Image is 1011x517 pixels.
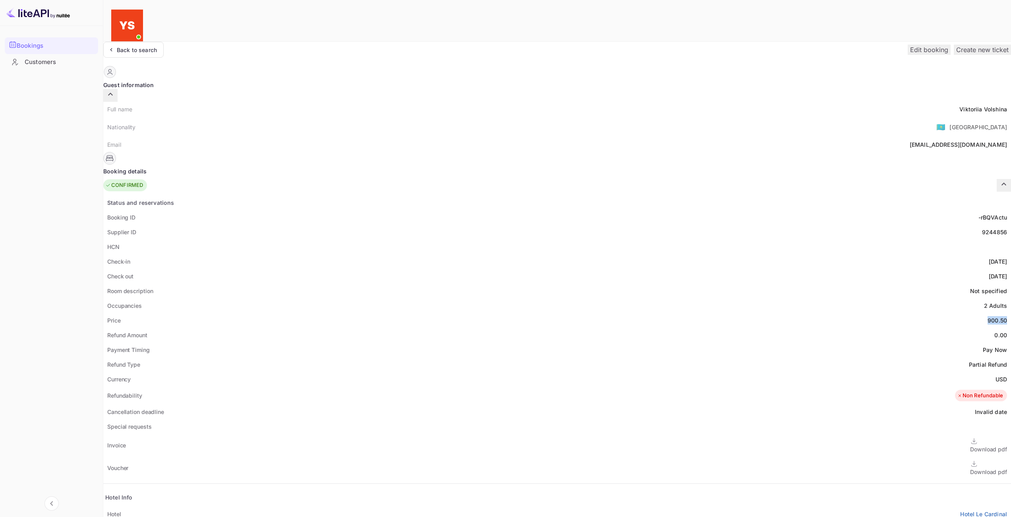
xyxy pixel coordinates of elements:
[17,41,43,51] ya-tr-span: Bookings
[107,408,164,415] ya-tr-span: Cancellation deadline
[103,167,147,175] ya-tr-span: Booking details
[107,258,130,265] ya-tr-span: Check-in
[984,302,988,309] ya-tr-span: 2
[107,229,136,235] ya-tr-span: Supplier ID
[5,54,98,69] a: Customers
[107,106,132,113] ya-tr-span: Full name
[989,302,1007,309] ya-tr-span: Adults
[996,376,1007,383] ya-tr-span: USD
[5,54,98,70] div: Customers
[107,273,133,280] ya-tr-span: Check out
[107,465,128,471] ya-tr-span: Voucher
[107,317,121,324] ya-tr-span: Price
[984,106,1007,113] ya-tr-span: Volshina
[107,124,136,130] ya-tr-span: Nationality
[989,272,1007,280] div: [DATE]
[975,408,1007,415] ya-tr-span: Invalid date
[107,214,135,221] ya-tr-span: Booking ID
[994,331,1007,339] div: 0.00
[107,376,131,383] ya-tr-span: Currency
[5,37,98,54] div: Bookings
[44,496,59,511] button: Collapse navigation
[107,392,142,399] ya-tr-span: Refundability
[105,494,133,501] ya-tr-span: Hotel Info
[25,58,56,67] ya-tr-span: Customers
[970,288,1007,294] ya-tr-span: Not specified
[107,141,121,148] ya-tr-span: Email
[5,37,98,53] a: Bookings
[970,468,1007,475] ya-tr-span: Download pdf
[107,442,126,449] ya-tr-span: Invoice
[107,302,142,309] ya-tr-span: Occupancies
[107,332,147,338] ya-tr-span: Refund Amount
[963,392,1003,400] ya-tr-span: Non Refundable
[107,346,150,353] ya-tr-span: Payment Timing
[983,346,1007,353] ya-tr-span: Pay Now
[949,124,1007,130] ya-tr-span: [GEOGRAPHIC_DATA]
[982,228,1007,236] div: 9244856
[956,46,1009,54] ya-tr-span: Create new ticket
[107,199,174,206] ya-tr-span: Status and reservations
[989,257,1007,266] div: [DATE]
[107,288,153,294] ya-tr-span: Room description
[910,46,948,54] ya-tr-span: Edit booking
[910,141,1007,148] ya-tr-span: [EMAIL_ADDRESS][DOMAIN_NAME]
[988,316,1007,325] div: 900.50
[107,361,140,368] ya-tr-span: Refund Type
[117,47,157,53] ya-tr-span: Back to search
[970,446,1007,453] ya-tr-span: Download pdf
[908,45,951,55] button: Edit booking
[107,243,120,250] ya-tr-span: HCN
[6,6,70,19] img: LiteAPI logo
[959,106,982,113] ya-tr-span: Viktoriia
[111,10,143,41] img: Yandex Support
[107,423,151,430] ya-tr-span: Special requests
[111,181,143,189] ya-tr-span: CONFIRMED
[954,45,1011,55] button: Create new ticket
[969,361,1007,368] ya-tr-span: Partial Refund
[103,81,154,89] ya-tr-span: Guest information
[936,120,945,134] span: United States
[936,122,945,131] ya-tr-span: 🇰🇿
[978,214,1007,221] ya-tr-span: -rBQVActu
